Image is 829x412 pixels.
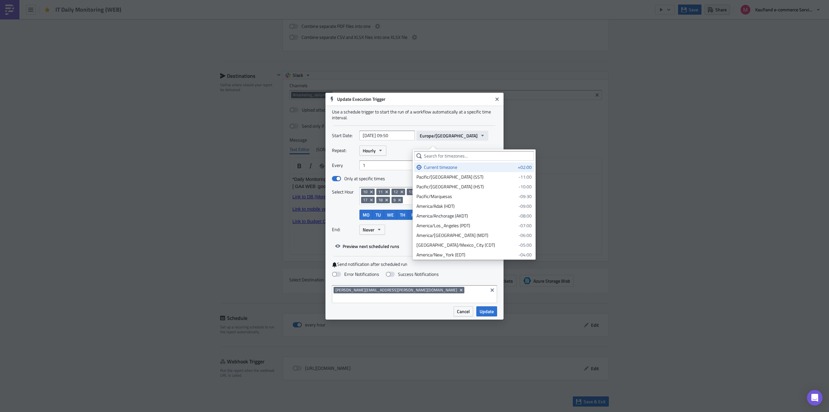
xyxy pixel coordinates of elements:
div: America/[GEOGRAPHIC_DATA] (MDT) [416,232,516,239]
div: Pacific/Marquesas [416,193,516,200]
span: -10:00 [518,183,532,190]
span: -06:00 [518,232,532,239]
button: TH [397,210,408,220]
span: -11:00 [518,174,532,180]
div: Open Intercom Messenger [807,390,823,406]
button: Update [476,306,497,316]
button: Remove Tag [459,287,464,293]
span: 10 [363,189,368,194]
label: Send notification after scheduled run [332,261,497,267]
div: Pacific/[GEOGRAPHIC_DATA] (HST) [416,183,516,190]
div: [GEOGRAPHIC_DATA]/Mexico_City (CDT) [416,242,516,248]
label: Every [332,160,356,170]
button: Remove Tag [369,197,375,203]
span: -05:00 [518,242,532,248]
label: Start Date: [332,131,356,140]
label: End: [332,225,356,234]
button: Clear selected items [488,286,496,294]
button: Never [359,225,385,235]
label: Repeat: [332,146,356,155]
span: 17 [363,197,368,203]
label: Error Notifications [332,271,379,277]
span: -09:00 [518,203,532,209]
span: Update [480,308,494,315]
button: Cancel [454,306,473,316]
span: Never [363,226,374,233]
span: Preview next scheduled runs [343,243,399,250]
span: -09:30 [518,193,532,200]
body: Rich Text Area. Press ALT-0 for help. [3,3,309,50]
label: Select Hour [332,187,356,197]
button: Remove Tag [369,189,375,195]
button: FR [408,210,420,220]
h6: Update Execution Trigger [337,96,493,102]
div: America/Los_Angeles (PDT) [416,222,516,229]
div: America/New_York (EDT) [416,252,516,258]
span: FR [411,211,416,218]
button: Remove Tag [399,189,405,195]
span: 12 [393,189,398,194]
a: Link to DB (More interactive: Choose the reporting date, change between WoW or DoD comparison) [3,20,203,25]
span: 9 [393,197,396,203]
span: +02:00 [518,164,532,171]
span: 13 [409,189,413,194]
span: Cancel [457,308,470,315]
span: Europe/[GEOGRAPHIC_DATA] [420,132,478,139]
div: Current timezone [424,164,516,171]
div: America/Adak (HDT) [416,203,516,209]
button: Remove Tag [397,197,403,203]
button: MO [359,210,373,220]
a: Link to Budget Check IT (GA4) [3,45,64,50]
span: -04:00 [518,252,532,258]
button: Close [492,94,502,104]
span: Hourly [363,147,376,154]
button: TU [372,210,384,220]
div: Use a schedule trigger to start the run of a workflow automatically at a specific time interval. [332,109,497,121]
span: WE [387,211,394,218]
label: Only at specific times [332,176,385,182]
span: -07:00 [518,222,532,229]
button: Remove Tag [384,197,390,203]
input: YYYY-MM-DD HH:mm [359,131,415,140]
span: -08:00 [518,213,532,219]
span: MO [363,211,369,218]
div: America/Anchorage (AKDT) [416,213,516,219]
button: WE [384,210,397,220]
button: Europe/[GEOGRAPHIC_DATA] [416,131,488,141]
label: Success Notifications [386,271,439,277]
a: Link to mobile version of the DB (for mobile phones) [3,32,107,38]
div: Pacific/[GEOGRAPHIC_DATA] (SST) [416,174,516,180]
span: TH [400,211,405,218]
p: *Daily Monitoring IT* :flag-it: [3,3,309,8]
button: Remove Tag [384,189,390,195]
span: [ GA4 WEB :google-analytics: ] [3,10,65,15]
input: Search for timezones... [414,151,534,161]
span: TU [376,211,381,218]
button: Preview next scheduled runs [332,241,403,251]
button: Hourly [359,146,386,156]
span: 18 [378,197,383,203]
span: [PERSON_NAME][EMAIL_ADDRESS][PERSON_NAME][DOMAIN_NAME] [335,288,457,293]
span: 11 [378,189,383,194]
